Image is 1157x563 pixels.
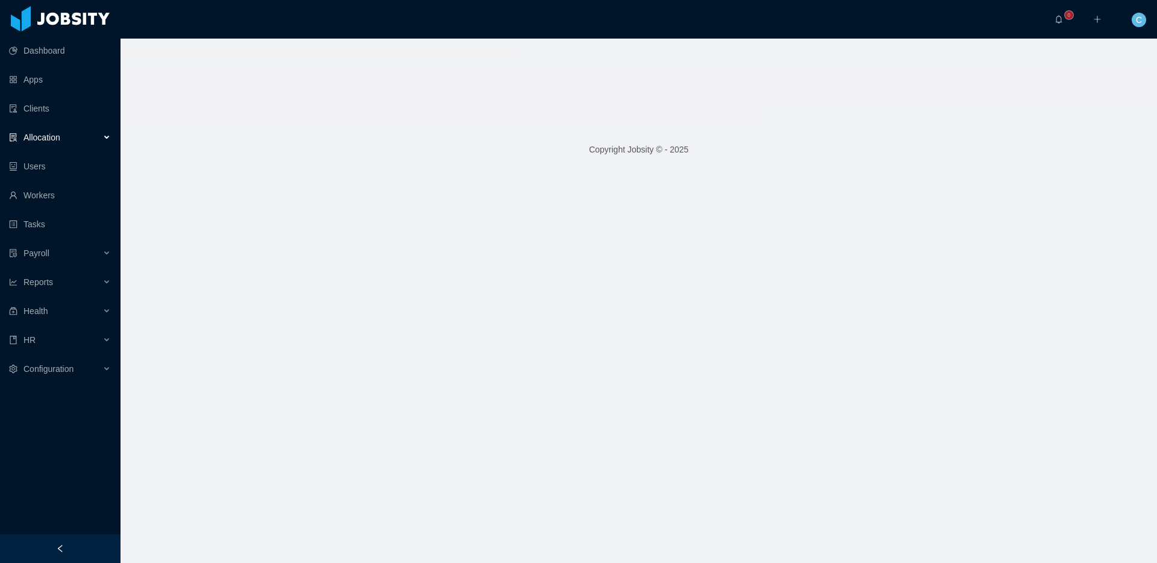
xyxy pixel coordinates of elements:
a: icon: userWorkers [9,183,111,207]
i: icon: line-chart [9,278,17,286]
i: icon: solution [9,133,17,142]
span: Payroll [24,248,49,258]
i: icon: bell [1055,15,1063,24]
span: Configuration [24,364,74,374]
i: icon: medicine-box [9,307,17,315]
span: C [1136,13,1142,27]
span: Allocation [24,133,60,142]
i: icon: setting [9,365,17,373]
a: icon: robotUsers [9,154,111,178]
footer: Copyright Jobsity © - 2025 [121,129,1157,171]
i: icon: plus [1093,15,1102,24]
span: Reports [24,277,53,287]
a: icon: auditClients [9,96,111,121]
span: Health [24,306,48,316]
i: icon: file-protect [9,249,17,257]
a: icon: appstoreApps [9,68,111,92]
a: icon: profileTasks [9,212,111,236]
span: HR [24,335,36,345]
sup: 0 [1063,9,1075,21]
a: icon: pie-chartDashboard [9,39,111,63]
i: icon: book [9,336,17,344]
